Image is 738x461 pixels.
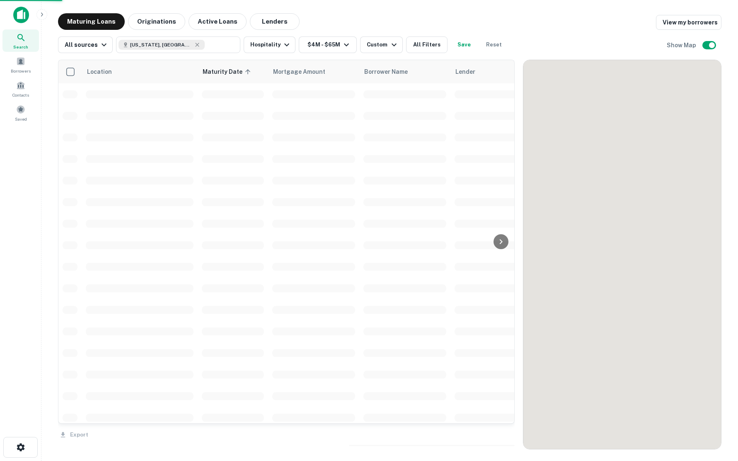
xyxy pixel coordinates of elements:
[299,36,357,53] button: $4M - $65M
[359,60,450,83] th: Borrower Name
[13,7,29,23] img: capitalize-icon.png
[360,36,402,53] button: Custom
[130,41,192,49] span: [US_STATE], [GEOGRAPHIC_DATA]
[58,36,113,53] button: All sources
[203,67,253,77] span: Maturity Date
[58,13,125,30] button: Maturing Loans
[15,116,27,122] span: Saved
[364,67,408,77] span: Borrower Name
[198,60,268,83] th: Maturity Date
[128,13,185,30] button: Originations
[2,53,39,76] a: Borrowers
[667,41,697,50] h6: Show Map
[82,60,198,83] th: Location
[451,36,477,53] button: Save your search to get updates of matches that match your search criteria.
[189,13,247,30] button: Active Loans
[13,44,28,50] span: Search
[450,60,583,83] th: Lender
[406,36,448,53] button: All Filters
[244,36,295,53] button: Hospitality
[367,40,399,50] div: Custom
[12,92,29,98] span: Contacts
[656,15,721,30] a: View my borrowers
[11,68,31,74] span: Borrowers
[87,67,112,77] span: Location
[481,36,507,53] button: Reset
[250,13,300,30] button: Lenders
[2,29,39,52] a: Search
[455,67,475,77] span: Lender
[697,395,738,434] iframe: Chat Widget
[523,60,721,449] div: 0 0
[65,40,109,50] div: All sources
[2,78,39,100] a: Contacts
[268,60,359,83] th: Mortgage Amount
[2,102,39,124] a: Saved
[273,67,336,77] span: Mortgage Amount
